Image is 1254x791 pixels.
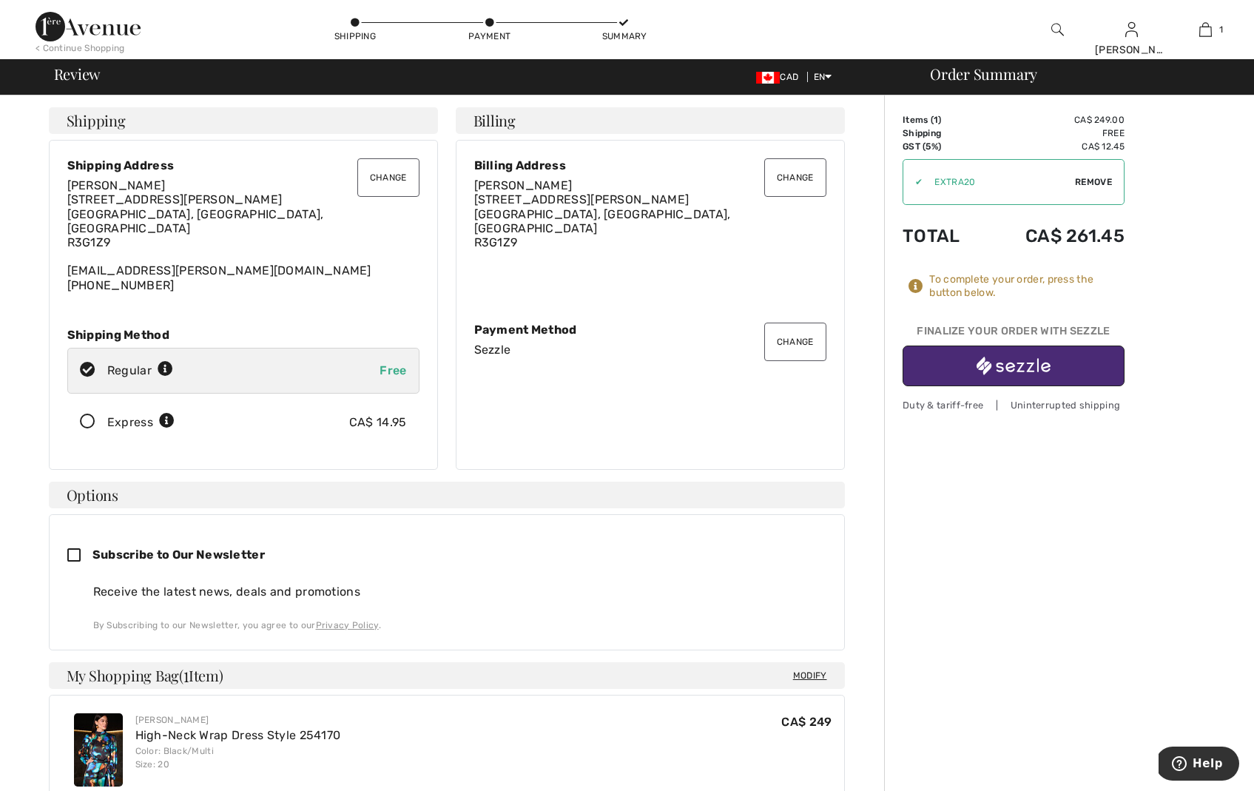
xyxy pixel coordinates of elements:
[1169,21,1241,38] a: 1
[984,140,1125,153] td: CA$ 12.45
[984,211,1125,261] td: CA$ 261.45
[67,158,419,172] div: Shipping Address
[984,113,1125,127] td: CA$ 249.00
[107,414,175,431] div: Express
[929,273,1125,300] div: To complete your order, press the button below.
[474,323,826,337] div: Payment Method
[903,398,1125,412] div: Duty & tariff-free | Uninterrupted shipping
[36,12,141,41] img: 1ère Avenue
[903,113,984,127] td: Items ( )
[474,178,573,192] span: [PERSON_NAME]
[349,414,407,431] div: CA$ 14.95
[468,30,512,43] div: Payment
[357,158,419,197] button: Change
[93,583,826,601] div: Receive the latest news, deals and promotions
[903,140,984,153] td: GST (5%)
[912,67,1245,81] div: Order Summary
[474,158,826,172] div: Billing Address
[984,127,1125,140] td: Free
[903,323,1125,346] div: Finalize Your Order with Sezzle
[602,30,647,43] div: Summary
[1051,21,1064,38] img: search the website
[756,72,780,84] img: Canadian Dollar
[1095,42,1167,58] div: [PERSON_NAME]
[67,178,419,292] div: [EMAIL_ADDRESS][PERSON_NAME][DOMAIN_NAME] [PHONE_NUMBER]
[1159,747,1239,784] iframe: Opens a widget where you can find more information
[92,548,265,562] span: Subscribe to Our Newsletter
[183,664,189,684] span: 1
[36,41,125,55] div: < Continue Shopping
[903,175,923,189] div: ✔
[67,113,126,128] span: Shipping
[135,728,341,742] a: High-Neck Wrap Dress Style 254170
[474,343,826,357] div: Sezzle
[74,713,123,787] img: High-Neck Wrap Dress Style 254170
[316,620,379,630] a: Privacy Policy
[764,323,826,361] button: Change
[333,30,377,43] div: Shipping
[1219,23,1223,36] span: 1
[135,744,341,771] div: Color: Black/Multi Size: 20
[1199,21,1212,38] img: My Bag
[49,482,845,508] h4: Options
[49,662,845,689] h4: My Shopping Bag
[1125,21,1138,38] img: My Info
[781,715,832,729] span: CA$ 249
[934,115,938,125] span: 1
[54,67,101,81] span: Review
[1125,22,1138,36] a: Sign In
[67,178,166,192] span: [PERSON_NAME]
[1075,175,1112,189] span: Remove
[107,362,173,380] div: Regular
[67,328,419,342] div: Shipping Method
[814,72,832,82] span: EN
[135,713,341,727] div: [PERSON_NAME]
[473,113,516,128] span: Billing
[764,158,826,197] button: Change
[380,363,406,377] span: Free
[903,211,984,261] td: Total
[756,72,804,82] span: CAD
[793,668,827,683] span: Modify
[67,192,324,249] span: [STREET_ADDRESS][PERSON_NAME] [GEOGRAPHIC_DATA], [GEOGRAPHIC_DATA], [GEOGRAPHIC_DATA] R3G1Z9
[923,160,1075,204] input: Promo code
[93,619,826,632] div: By Subscribing to our Newsletter, you agree to our .
[903,127,984,140] td: Shipping
[179,665,223,685] span: ( Item)
[977,357,1051,375] img: sezzle_white.svg
[474,192,731,249] span: [STREET_ADDRESS][PERSON_NAME] [GEOGRAPHIC_DATA], [GEOGRAPHIC_DATA], [GEOGRAPHIC_DATA] R3G1Z9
